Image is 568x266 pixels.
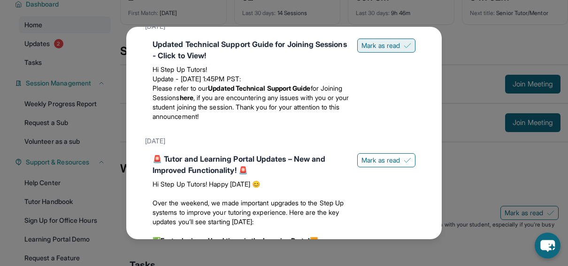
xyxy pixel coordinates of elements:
[153,236,161,244] span: ✅
[535,233,560,258] button: chat-button
[153,75,241,83] span: Update - [DATE] 1:45PM PST:
[153,153,350,176] div: 🚨 Tutor and Learning Portal Updates – New and Improved Functionality! 🚨
[153,94,349,120] span: , if you are encountering any issues with you or your student joining the session. Thank you for ...
[404,156,411,164] img: Mark as read
[357,39,415,53] button: Mark as read
[161,236,310,244] strong: Faster login and load times in the Learning Portal
[145,133,423,149] div: [DATE]
[357,153,415,167] button: Mark as read
[310,236,318,244] span: ⏩
[153,180,260,188] span: Hi Step Up Tutors! Happy [DATE] 😊
[180,94,193,102] a: here
[153,199,344,226] span: Over the weekend, we made important upgrades to the Step Up systems to improve your tutoring expe...
[153,65,207,73] span: Hi Step Up Tutors!
[361,156,400,165] span: Mark as read
[361,41,400,50] span: Mark as read
[153,84,208,92] span: Please refer to our
[404,42,411,49] img: Mark as read
[153,39,350,61] div: Updated Technical Support Guide for Joining Sessions - Click to View!
[208,84,310,92] strong: Updated Technical Support Guide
